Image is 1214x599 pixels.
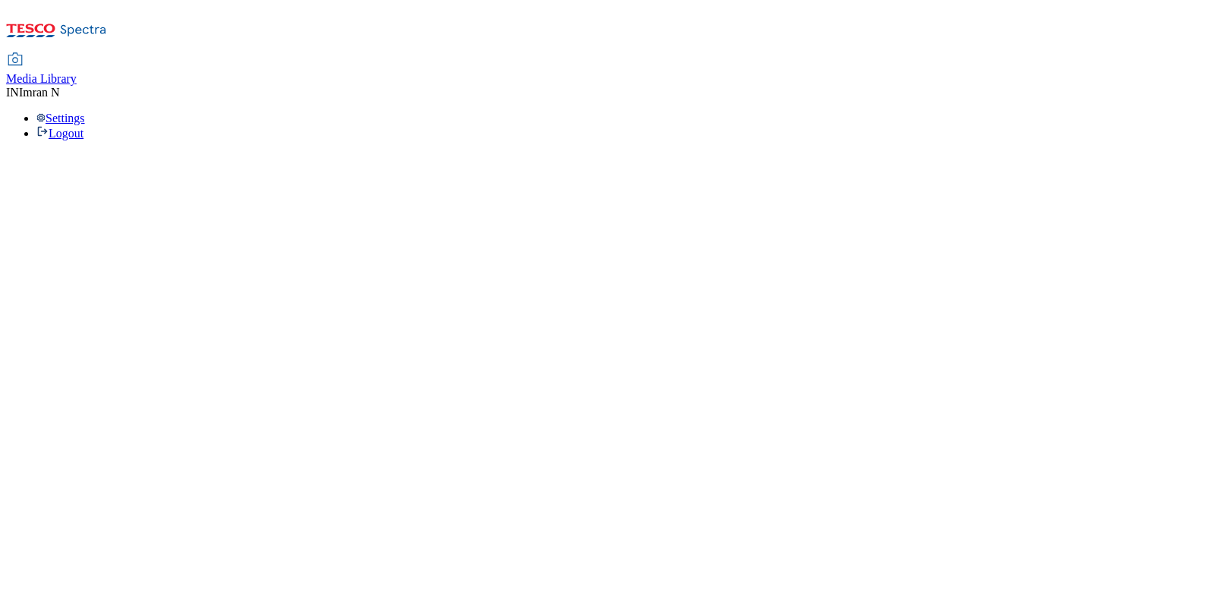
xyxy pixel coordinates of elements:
a: Logout [36,127,83,140]
a: Media Library [6,54,77,86]
span: IN [6,86,19,99]
span: Media Library [6,72,77,85]
a: Settings [36,112,85,125]
span: Imran N [19,86,60,99]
